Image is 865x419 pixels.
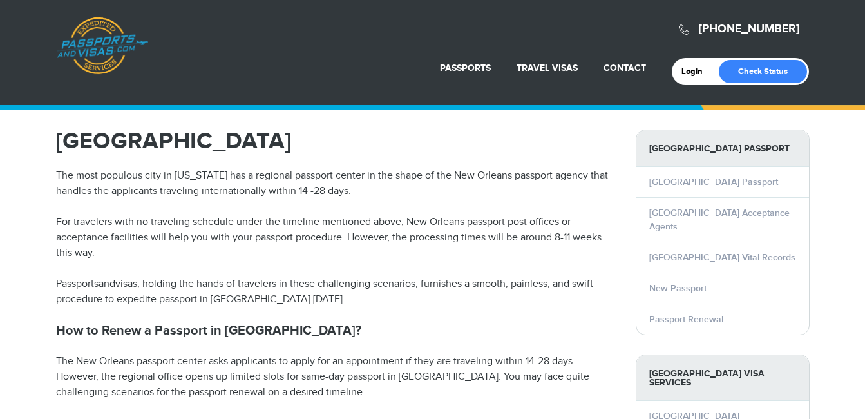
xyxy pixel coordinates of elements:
h1: [GEOGRAPHIC_DATA] [56,130,616,153]
a: Login [681,66,712,77]
a: New Passport [649,283,707,294]
a: [GEOGRAPHIC_DATA] Vital Records [649,252,795,263]
a: Passports [440,63,491,73]
a: Check Status [719,60,807,83]
p: The New Orleans passport center asks applicants to apply for an appointment if they are traveling... [56,354,616,400]
a: Travel Visas [517,63,578,73]
a: [PHONE_NUMBER] [699,22,799,36]
p: The most populous city in [US_STATE] has a regional passport center in the shape of the New Orlea... [56,168,616,199]
strong: [GEOGRAPHIC_DATA] Passport [636,130,809,167]
strong: How to Renew a Passport in [GEOGRAPHIC_DATA]? [56,323,361,338]
a: [GEOGRAPHIC_DATA] Passport [649,177,778,188]
p: Passportsandvisas, holding the hands of travelers in these challenging scenarios, furnishes a smo... [56,277,616,307]
p: For travelers with no traveling schedule under the timeline mentioned above, New Orleans passport... [56,215,616,261]
strong: [GEOGRAPHIC_DATA] Visa Services [636,355,809,401]
a: [GEOGRAPHIC_DATA] Acceptance Agents [649,208,790,232]
a: Contact [604,63,646,73]
a: Passport Renewal [649,314,723,325]
a: Passports & [DOMAIN_NAME] [57,17,148,75]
